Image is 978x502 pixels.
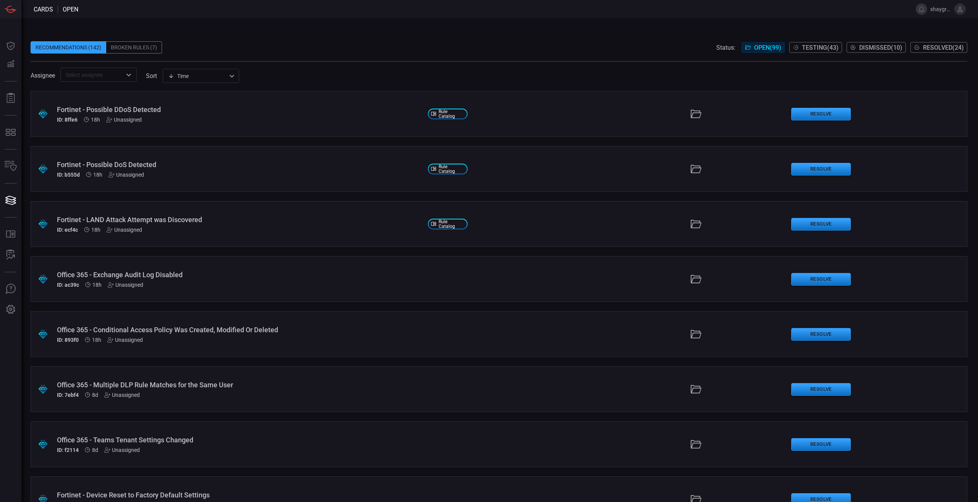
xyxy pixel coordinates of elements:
div: Office 365 - Teams Tenant Settings Changed [57,436,422,444]
span: open [63,6,78,13]
button: Inventory [2,157,20,175]
span: Dismissed ( 10 ) [859,44,902,51]
span: Open ( 99 ) [754,44,781,51]
div: Unassigned [104,447,140,453]
button: ALERT ANALYSIS [2,246,20,264]
span: Assignee [31,72,55,79]
button: Resolve [791,328,851,341]
button: Resolved(24) [910,42,967,53]
div: Fortinet - Device Reset to Factory Default Settings [57,491,422,499]
button: Resolve [791,218,851,231]
button: Resolve [791,273,851,286]
span: Cards [34,6,53,13]
div: Unassigned [107,337,143,343]
div: Broken Rules (7) [106,41,162,54]
span: Status: [716,44,735,51]
div: Fortinet - LAND Attack Attempt was Discovered [57,216,422,224]
div: Unassigned [104,392,140,398]
button: Resolve [791,438,851,451]
div: Office 365 - Conditional Access Policy Was Created, Modified Or Deleted [57,326,422,334]
button: Open [123,70,134,80]
span: Rule Catalog [439,109,465,119]
div: Unassigned [106,117,142,123]
button: Rule Catalog [2,225,20,244]
span: Sep 28, 2025 3:34 PM [92,337,101,343]
span: Resolved ( 24 ) [923,44,964,51]
h5: ID: f2114 [57,447,79,453]
span: Sep 28, 2025 3:34 PM [92,282,102,288]
button: Ask Us A Question [2,280,20,298]
div: Unassigned [107,227,142,233]
span: Sep 28, 2025 3:34 PM [91,117,100,123]
button: Resolve [791,108,851,120]
button: Open(99) [742,42,785,53]
span: Rule Catalog [439,219,465,229]
button: Dashboard [2,37,20,55]
button: Preferences [2,301,20,319]
button: Reports [2,89,20,107]
div: Unassigned [108,172,144,178]
span: Sep 28, 2025 3:34 PM [91,227,100,233]
span: Sep 21, 2025 9:45 AM [92,392,98,398]
span: Rule Catalog [439,164,465,174]
button: MITRE - Detection Posture [2,123,20,141]
span: Sep 21, 2025 9:45 AM [92,447,98,453]
span: Testing ( 43 ) [802,44,839,51]
div: Unassigned [108,282,143,288]
button: Testing(43) [789,42,842,53]
div: Fortinet - Possible DoS Detected [57,161,422,169]
button: Resolve [791,383,851,396]
label: sort [146,72,157,80]
span: shaygro1 [930,6,951,12]
div: Recommendations (142) [31,41,106,54]
h5: ID: ac39c [57,282,79,288]
h5: ID: 7ebf4 [57,392,79,398]
button: Dismissed(10) [847,42,906,53]
span: Sep 28, 2025 3:34 PM [93,172,102,178]
h5: ID: ecf4c [57,227,78,233]
div: Time [168,72,227,80]
h5: ID: b555d [57,172,80,178]
h5: ID: 893f0 [57,337,79,343]
input: Select assignee [63,70,122,80]
div: Office 365 - Exchange Audit Log Disabled [57,271,422,279]
div: Fortinet - Possible DDoS Detected [57,106,422,114]
button: Cards [2,191,20,210]
button: Resolve [791,163,851,175]
div: Office 365 - Multiple DLP Rule Matches for the Same User [57,381,422,389]
button: Detections [2,55,20,73]
h5: ID: 8ffe6 [57,117,78,123]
